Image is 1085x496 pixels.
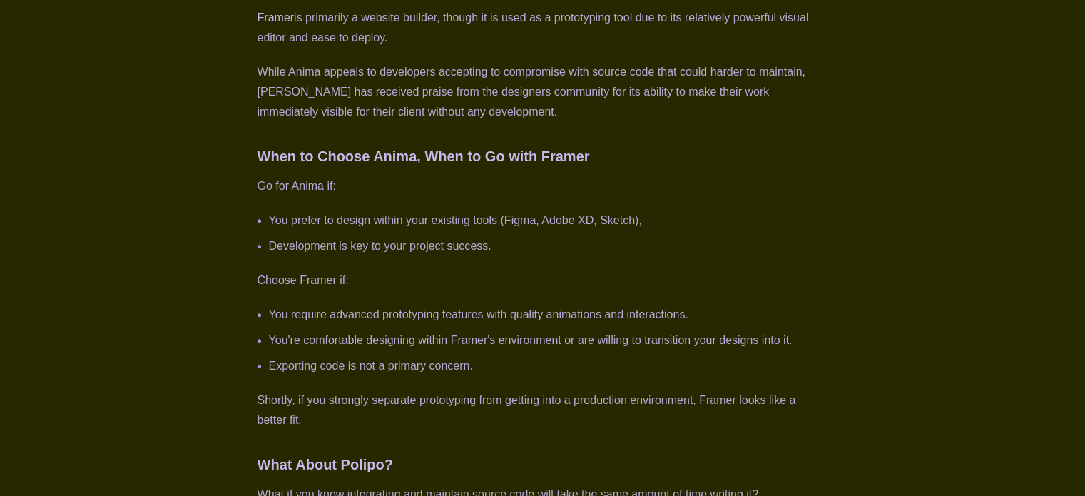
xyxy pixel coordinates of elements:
[258,11,295,24] a: Framer
[269,356,828,376] li: Exporting code is not a primary concern.
[258,457,393,472] strong: What About Polipo?
[269,211,828,231] li: You prefer to design within your existing tools (Figma, Adobe XD, Sketch),
[258,176,828,196] p: Go for Anima if:
[258,148,590,164] strong: When to Choose Anima, When to Go with Framer
[258,270,828,290] p: Choose Framer if:
[269,330,828,350] li: You're comfortable designing within Framer's environment or are willing to transition your design...
[269,305,828,325] li: You require advanced prototyping features with quality animations and interactions.
[258,8,828,48] p: is primarily a website builder, though it is used as a prototyping tool due to its relatively pow...
[258,62,828,122] p: While Anima appeals to developers accepting to compromise with source code that could harder to m...
[258,390,828,430] p: Shortly, if you strongly separate prototyping from getting into a production environment, Framer ...
[269,236,828,256] li: Development is key to your project success.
